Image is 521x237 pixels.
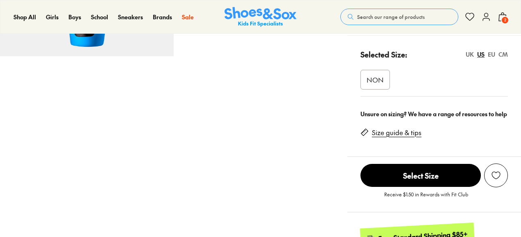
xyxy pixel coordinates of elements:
[498,50,508,59] div: CM
[484,163,508,187] button: Add to Wishlist
[466,50,474,59] div: UK
[118,13,143,21] a: Sneakers
[340,9,458,25] button: Search our range of products
[360,110,508,118] div: Unsure on sizing? We have a range of resources to help
[367,75,384,85] span: NON
[384,191,468,205] p: Receive $1.50 in Rewards with Fit Club
[360,163,481,187] button: Select Size
[357,13,425,21] span: Search our range of products
[91,13,108,21] a: School
[182,13,194,21] a: Sale
[46,13,59,21] a: Girls
[224,7,297,27] a: Shoes & Sox
[488,50,495,59] div: EU
[477,50,485,59] div: US
[360,49,407,60] p: Selected Size:
[501,16,509,24] span: 2
[224,7,297,27] img: SNS_Logo_Responsive.svg
[498,8,507,26] button: 2
[153,13,172,21] a: Brands
[360,164,481,187] span: Select Size
[372,128,421,137] a: Size guide & tips
[68,13,81,21] a: Boys
[14,13,36,21] a: Shop All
